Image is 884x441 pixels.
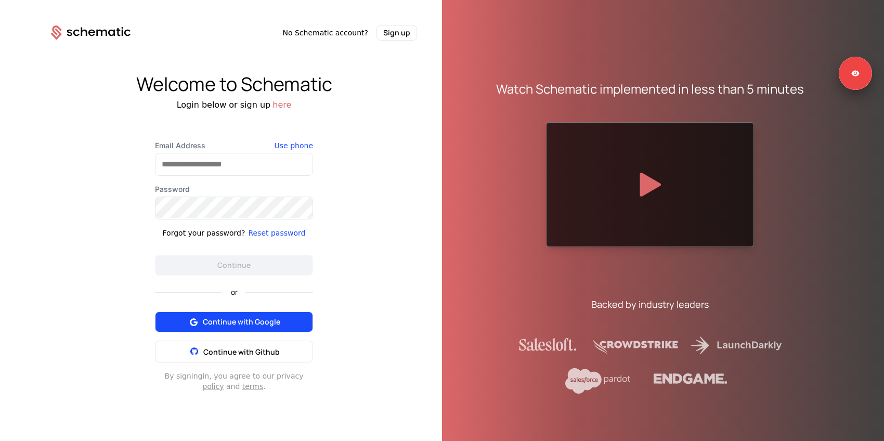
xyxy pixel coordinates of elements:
[376,25,417,41] button: Sign up
[591,297,709,312] div: Backed by industry leaders
[248,228,305,238] button: Reset password
[155,341,313,362] button: Continue with Github
[155,184,313,194] label: Password
[496,81,804,97] div: Watch Schematic implemented in less than 5 minutes
[272,99,291,111] button: here
[155,312,313,332] button: Continue with Google
[203,317,280,327] span: Continue with Google
[223,289,246,296] span: or
[155,371,313,392] div: By signing in , you agree to our privacy and .
[163,228,245,238] div: Forgot your password?
[202,382,224,391] a: policy
[26,99,442,111] div: Login below or sign up
[203,347,280,357] span: Continue with Github
[26,74,442,95] div: Welcome to Schematic
[275,140,313,151] button: Use phone
[155,140,313,151] label: Email Address
[242,382,264,391] a: terms
[282,28,368,38] span: No Schematic account?
[155,255,313,276] button: Continue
